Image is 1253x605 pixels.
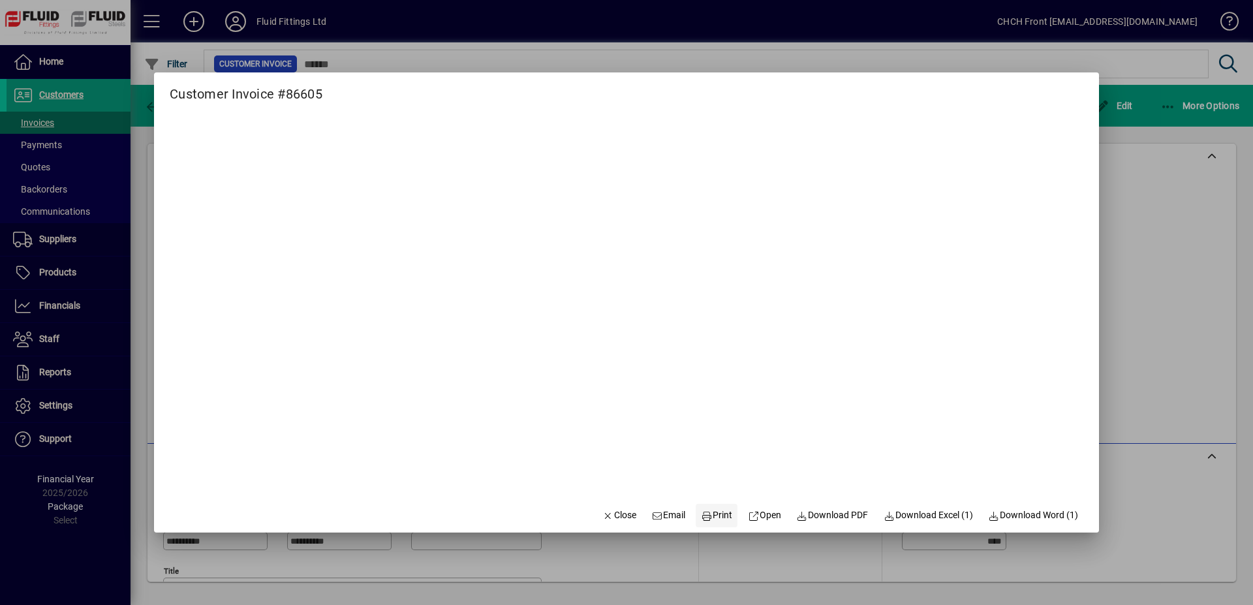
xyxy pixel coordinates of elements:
a: Download PDF [792,504,874,527]
button: Download Word (1) [983,504,1084,527]
span: Close [602,508,636,522]
a: Open [743,504,786,527]
button: Print [696,504,737,527]
span: Download PDF [797,508,869,522]
button: Email [647,504,691,527]
button: Download Excel (1) [878,504,978,527]
button: Close [597,504,642,527]
span: Download Excel (1) [884,508,973,522]
span: Download Word (1) [989,508,1079,522]
span: Open [748,508,781,522]
h2: Customer Invoice #86605 [154,72,338,104]
span: Email [652,508,686,522]
span: Print [701,508,732,522]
